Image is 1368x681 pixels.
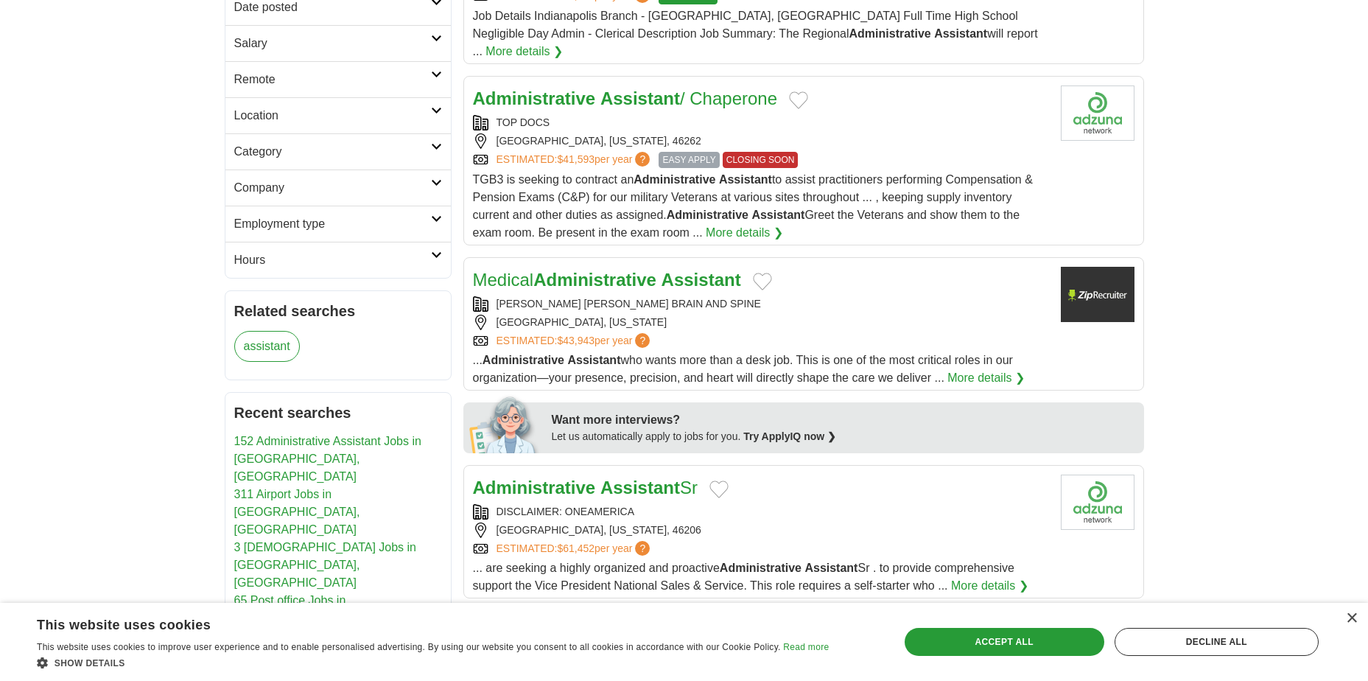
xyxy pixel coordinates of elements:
[473,88,596,108] strong: Administrative
[234,541,416,589] a: 3 [DEMOGRAPHIC_DATA] Jobs in [GEOGRAPHIC_DATA], [GEOGRAPHIC_DATA]
[1346,613,1357,624] div: Close
[934,27,987,40] strong: Assistant
[473,296,1049,312] div: [PERSON_NAME] [PERSON_NAME] BRAIN AND SPINE
[659,152,719,168] span: EASY APPLY
[483,354,564,366] strong: Administrative
[635,333,650,348] span: ?
[473,354,1013,384] span: ... who wants more than a desk job. This is one of the most critical roles in our organization—yo...
[234,71,431,88] h2: Remote
[234,251,431,269] h2: Hours
[1115,628,1319,656] div: Decline all
[635,541,650,556] span: ?
[557,335,594,346] span: $43,943
[804,562,857,574] strong: Assistant
[234,179,431,197] h2: Company
[234,488,360,536] a: 311 Airport Jobs in [GEOGRAPHIC_DATA], [GEOGRAPHIC_DATA]
[225,242,451,278] a: Hours
[473,562,1015,592] span: ... are seeking a highly organized and proactive Sr . to provide comprehensive support the Vice P...
[234,143,431,161] h2: Category
[225,61,451,97] a: Remote
[225,133,451,170] a: Category
[552,429,1135,444] div: Let us automatically apply to jobs for you.
[37,655,829,670] div: Show details
[473,523,1049,538] div: [GEOGRAPHIC_DATA], [US_STATE], 46206
[473,270,741,290] a: MedicalAdministrative Assistant
[473,315,1049,330] div: [GEOGRAPHIC_DATA], [US_STATE]
[234,331,300,362] a: assistant
[225,206,451,242] a: Employment type
[706,224,783,242] a: More details ❯
[473,478,698,497] a: Administrative AssistantSr
[600,478,680,497] strong: Assistant
[1061,267,1134,322] img: Company logo
[634,173,715,186] strong: Administrative
[635,152,650,167] span: ?
[469,394,541,453] img: apply-iq-scientist.png
[473,133,1049,149] div: [GEOGRAPHIC_DATA], [US_STATE], 46262
[473,504,1049,520] div: DISCLAIMER: ONEAMERICA
[905,628,1104,656] div: Accept all
[1061,85,1134,141] img: Top Docs logo
[473,10,1038,57] span: Job Details Indianapolis Branch - [GEOGRAPHIC_DATA], [GEOGRAPHIC_DATA] Full Time High School Negl...
[225,25,451,61] a: Salary
[234,215,431,233] h2: Employment type
[497,152,653,168] a: ESTIMATED:$41,593per year?
[497,116,550,128] a: TOP DOCS
[720,562,801,574] strong: Administrative
[947,369,1025,387] a: More details ❯
[662,270,741,290] strong: Assistant
[723,152,799,168] span: CLOSING SOON
[234,594,360,642] a: 65 Post office Jobs in [GEOGRAPHIC_DATA], [GEOGRAPHIC_DATA]
[234,300,442,322] h2: Related searches
[497,333,653,349] a: ESTIMATED:$43,943per year?
[234,35,431,52] h2: Salary
[951,577,1028,595] a: More details ❯
[225,97,451,133] a: Location
[849,27,931,40] strong: Administrative
[557,542,594,554] span: $61,452
[753,273,772,290] button: Add to favorite jobs
[234,402,442,424] h2: Recent searches
[719,173,772,186] strong: Assistant
[789,91,808,109] button: Add to favorite jobs
[557,153,594,165] span: $41,593
[1061,475,1134,530] img: Company logo
[473,88,778,108] a: Administrative Assistant/ Chaperone
[600,88,680,108] strong: Assistant
[55,658,125,668] span: Show details
[234,107,431,125] h2: Location
[783,642,829,652] a: Read more, opens a new window
[485,43,563,60] a: More details ❯
[473,478,596,497] strong: Administrative
[667,209,748,221] strong: Administrative
[743,430,836,442] a: Try ApplyIQ now ❯
[473,173,1033,239] span: TGB3 is seeking to contract an to assist practitioners performing Compensation & Pension Exams (C...
[234,435,421,483] a: 152 Administrative Assistant Jobs in [GEOGRAPHIC_DATA], [GEOGRAPHIC_DATA]
[225,170,451,206] a: Company
[37,612,792,634] div: This website uses cookies
[37,642,781,652] span: This website uses cookies to improve user experience and to enable personalised advertising. By u...
[533,270,656,290] strong: Administrative
[497,541,653,556] a: ESTIMATED:$61,452per year?
[709,481,729,498] button: Add to favorite jobs
[552,411,1135,429] div: Want more interviews?
[567,354,620,366] strong: Assistant
[751,209,804,221] strong: Assistant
